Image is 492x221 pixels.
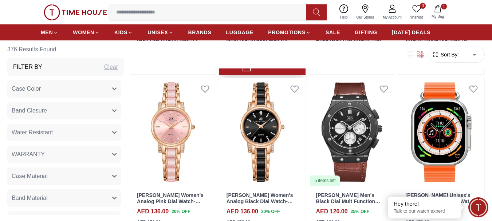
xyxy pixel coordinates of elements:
[12,128,53,137] span: Water Resistant
[227,192,293,210] a: [PERSON_NAME] Women's Analog Black Dial Watch-K23547-KCBB
[405,192,475,210] a: [PERSON_NAME] Unisex's Multi Color Dial Smart Watch - KULMX-SSOBX
[137,192,204,210] a: [PERSON_NAME] Women's Analog Pink Dial Watch-K23547-KCPP
[316,192,381,210] a: [PERSON_NAME] Men's Black Dial Mult Function Watch - K24115-BLDB
[12,172,48,181] span: Case Material
[394,200,456,208] div: Hey there!
[73,26,100,39] a: WOMEN
[380,15,405,20] span: My Account
[309,78,395,186] img: Kenneth Scott Men's Black Dial Mult Function Watch - K24115-BLDB
[147,26,173,39] a: UNISEX
[316,207,348,216] h4: AED 120.00
[7,189,121,207] button: Band Material
[7,41,124,58] h6: 376 Results Found
[188,29,212,36] span: BRANDS
[408,15,426,20] span: Wishlist
[114,29,127,36] span: KIDS
[352,3,378,21] a: Our Stores
[351,208,369,215] span: 25 % OFF
[44,4,107,20] img: ...
[188,26,212,39] a: BRANDS
[104,63,118,71] div: Clear
[172,208,190,215] span: 20 % OFF
[130,78,216,186] img: Kenneth Scott Women's Analog Pink Dial Watch-K23547-KCPP
[137,207,169,216] h4: AED 136.00
[7,80,121,98] button: Case Color
[394,208,456,214] p: Talk to our watch expert!
[326,29,340,36] span: SALE
[12,194,48,202] span: Band Material
[219,78,306,186] img: Kenneth Scott Women's Analog Black Dial Watch-K23547-KCBB
[7,124,121,141] button: Water Resistant
[268,29,306,36] span: PROMOTIONS
[12,106,47,115] span: Band Closure
[398,78,484,186] img: Kenneth Scott Unisex's Multi Color Dial Smart Watch - KULMX-SSOBX
[7,102,121,119] button: Band Closure
[268,26,311,39] a: PROMOTIONS
[227,207,258,216] h4: AED 136.00
[12,84,41,93] span: Case Color
[73,29,94,36] span: WOMEN
[355,26,377,39] a: GIFTING
[13,63,42,71] h3: Filter By
[7,146,121,163] button: WARRANTY
[41,26,58,39] a: MEN
[392,29,430,36] span: [DATE] DEALS
[392,26,430,39] a: [DATE] DEALS
[441,4,447,9] span: 1
[420,3,426,9] span: 0
[406,3,427,21] a: 0Wishlist
[310,175,340,186] div: 5 items left
[12,150,45,159] span: WARRANTY
[355,29,377,36] span: GIFTING
[226,26,254,39] a: LUGGAGE
[354,15,377,20] span: Our Stores
[226,29,254,36] span: LUGGAGE
[337,15,351,20] span: Help
[429,14,447,19] span: My Bag
[7,167,121,185] button: Case Material
[326,26,340,39] a: SALE
[468,197,488,217] div: Chat Widget
[261,208,280,215] span: 20 % OFF
[336,3,352,21] a: Help
[439,51,459,58] span: Sort By:
[309,78,395,186] a: Kenneth Scott Men's Black Dial Mult Function Watch - K24115-BLDB5 items left
[114,26,133,39] a: KIDS
[41,29,53,36] span: MEN
[147,29,168,36] span: UNISEX
[427,4,448,21] button: 1My Bag
[432,51,459,58] button: Sort By:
